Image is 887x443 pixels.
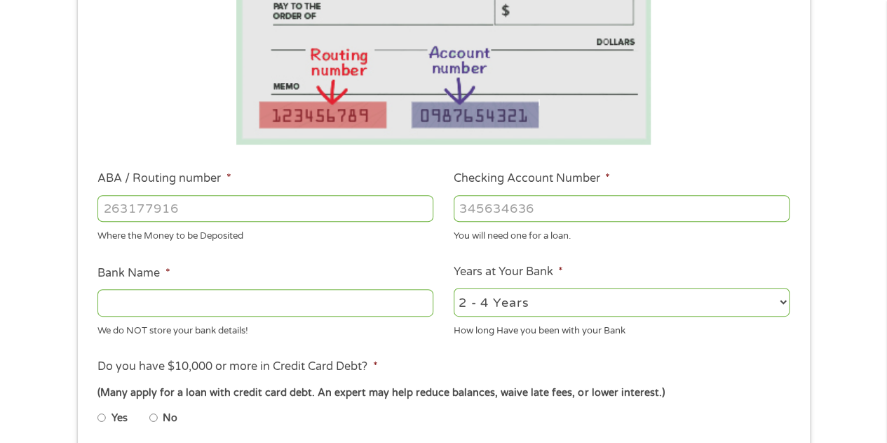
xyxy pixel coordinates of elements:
label: Do you have $10,000 or more in Credit Card Debt? [97,359,377,374]
div: Where the Money to be Deposited [97,225,433,244]
label: Yes [111,411,128,426]
div: (Many apply for a loan with credit card debt. An expert may help reduce balances, waive late fees... [97,385,789,401]
input: 345634636 [454,195,790,222]
label: ABA / Routing number [97,171,231,186]
label: Checking Account Number [454,171,610,186]
label: Years at Your Bank [454,265,563,279]
input: 263177916 [97,195,433,222]
div: You will need one for a loan. [454,225,790,244]
label: No [163,411,177,426]
label: Bank Name [97,266,170,281]
div: We do NOT store your bank details! [97,319,433,338]
div: How long Have you been with your Bank [454,319,790,338]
